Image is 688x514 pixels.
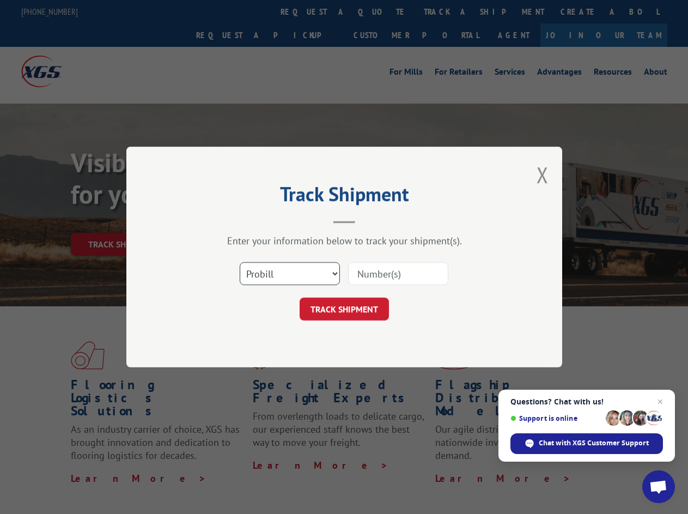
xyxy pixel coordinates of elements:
[181,186,508,207] h2: Track Shipment
[181,234,508,247] div: Enter your information below to track your shipment(s).
[510,397,663,406] span: Questions? Chat with us!
[537,160,549,189] button: Close modal
[510,433,663,454] div: Chat with XGS Customer Support
[300,298,389,321] button: TRACK SHIPMENT
[654,395,667,408] span: Close chat
[539,438,649,448] span: Chat with XGS Customer Support
[642,470,675,503] div: Open chat
[348,262,448,285] input: Number(s)
[510,414,602,422] span: Support is online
